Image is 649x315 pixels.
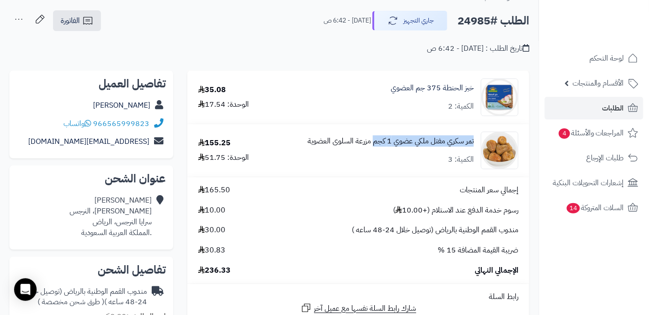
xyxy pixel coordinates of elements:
[198,85,226,95] div: 35.08
[324,16,371,25] small: [DATE] - 6:42 ص
[191,291,525,302] div: رابط السلة
[481,79,518,116] img: 1671472386-spelt_bread-90x90.jpg
[53,10,101,31] a: الفاتورة
[545,172,643,194] a: إشعارات التحويلات البنكية
[17,264,166,276] h2: تفاصيل الشحن
[198,225,225,236] span: 30.00
[198,138,231,149] div: 155.25
[566,201,624,214] span: السلات المتروكة
[198,185,230,196] span: 165.50
[448,101,474,112] div: الكمية: 2
[391,83,474,94] a: خبز الحنطة 375 جم العضوي
[427,43,529,54] div: تاريخ الطلب : [DATE] - 6:42 ص
[586,151,624,165] span: طلبات الإرجاع
[448,154,474,165] div: الكمية: 3
[63,118,91,129] a: واتساب
[603,102,624,115] span: الطلبات
[198,99,249,110] div: الوحدة: 17.54
[545,122,643,144] a: المراجعات والأسئلة4
[352,225,518,236] span: مندوب القمم الوطنية بالرياض (توصيل خلال 24-48 ساعه )
[457,11,529,31] h2: الطلب #24985
[93,100,150,111] a: [PERSON_NAME]
[567,203,580,213] span: 14
[545,97,643,119] a: الطلبات
[393,205,518,216] span: رسوم خدمة الدفع عند الاستلام (+10.00 )
[28,136,149,147] a: [EMAIL_ADDRESS][DOMAIN_NAME]
[61,15,80,26] span: الفاتورة
[17,78,166,89] h2: تفاصيل العميل
[198,152,249,163] div: الوحدة: 51.75
[198,245,225,256] span: 30.83
[14,278,37,301] div: Open Intercom Messenger
[17,286,147,308] div: مندوب القمم الوطنية بالرياض (توصيل خلال 24-48 ساعه )
[589,52,624,65] span: لوحة التحكم
[558,126,624,140] span: المراجعات والأسئلة
[38,296,104,307] span: ( طرق شحن مخصصة )
[308,136,474,147] a: تمر سكري مفتل ملكي عضوي 1 كجم مزرعة السلوى العضوية
[198,265,231,276] span: 236.33
[545,197,643,219] a: السلات المتروكة14
[93,118,149,129] a: 966565999823
[70,195,152,238] div: [PERSON_NAME] [PERSON_NAME]، النرجس سرايا النرجس، الرياض .المملكة العربية السعودية
[460,185,518,196] span: إجمالي سعر المنتجات
[17,173,166,184] h2: عنوان الشحن
[198,205,225,216] span: 10.00
[314,303,417,314] span: شارك رابط السلة نفسها مع عميل آخر
[301,302,417,314] a: شارك رابط السلة نفسها مع عميل آخر
[481,132,518,169] img: 1755303120-1a5adedf-2eea-4472-b547-9b431bd527ac-90x90.jpeg
[475,265,518,276] span: الإجمالي النهائي
[572,77,624,90] span: الأقسام والمنتجات
[372,11,448,31] button: جاري التجهيز
[545,47,643,70] a: لوحة التحكم
[438,245,518,256] span: ضريبة القيمة المضافة 15 %
[585,26,640,46] img: logo-2.png
[545,147,643,169] a: طلبات الإرجاع
[553,176,624,189] span: إشعارات التحويلات البنكية
[559,128,570,139] span: 4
